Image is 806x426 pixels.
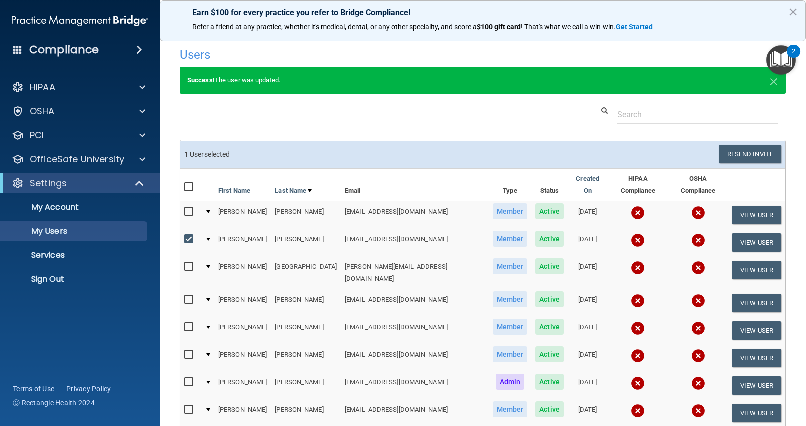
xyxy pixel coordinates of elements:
span: Member [493,401,528,417]
img: cross.ca9f0e7f.svg [691,376,705,390]
td: [PERSON_NAME] [214,317,271,344]
td: [EMAIL_ADDRESS][DOMAIN_NAME] [341,289,489,317]
img: cross.ca9f0e7f.svg [631,261,645,275]
button: Resend Invite [719,145,781,163]
span: Active [535,346,564,362]
button: View User [732,404,781,422]
span: Member [493,231,528,247]
p: Sign Out [6,274,143,284]
input: Search [617,105,778,124]
img: cross.ca9f0e7f.svg [691,261,705,275]
td: [PERSON_NAME] [214,256,271,289]
p: OSHA [30,105,55,117]
td: [EMAIL_ADDRESS][DOMAIN_NAME] [341,201,489,229]
p: Earn $100 for every practice you refer to Bridge Compliance! [192,8,773,17]
td: [PERSON_NAME] [271,317,341,344]
td: [PERSON_NAME] [271,372,341,399]
p: Services [6,250,143,260]
div: The user was updated. [180,67,786,94]
span: Active [535,203,564,219]
span: Active [535,291,564,307]
a: Get Started [616,23,654,31]
span: Member [493,346,528,362]
button: View User [732,206,781,224]
img: cross.ca9f0e7f.svg [691,349,705,363]
p: Settings [30,177,67,189]
img: cross.ca9f0e7f.svg [631,206,645,220]
button: View User [732,376,781,395]
td: [EMAIL_ADDRESS][DOMAIN_NAME] [341,372,489,399]
span: Active [535,374,564,390]
a: Last Name [275,185,312,197]
span: ! That's what we call a win-win. [521,23,616,31]
img: cross.ca9f0e7f.svg [631,376,645,390]
p: My Account [6,202,143,212]
p: PCI [30,129,44,141]
a: Created On [572,173,604,197]
span: Member [493,319,528,335]
button: Close [788,4,798,20]
span: Member [493,203,528,219]
td: [PERSON_NAME] [271,201,341,229]
button: Open Resource Center, 2 new notifications [766,45,796,75]
button: View User [732,261,781,279]
span: Member [493,291,528,307]
th: HIPAA Compliance [608,169,669,201]
img: cross.ca9f0e7f.svg [631,349,645,363]
a: OSHA [12,105,145,117]
strong: Success! [187,76,215,84]
td: [PERSON_NAME] [214,344,271,372]
td: [PERSON_NAME] [271,229,341,256]
p: HIPAA [30,81,55,93]
td: [DATE] [568,256,608,289]
img: cross.ca9f0e7f.svg [631,404,645,418]
div: 2 [792,51,795,64]
a: Privacy Policy [66,384,111,394]
img: PMB logo [12,11,148,31]
span: Ⓒ Rectangle Health 2024 [13,398,95,408]
a: HIPAA [12,81,145,93]
img: cross.ca9f0e7f.svg [631,294,645,308]
strong: Get Started [616,23,653,31]
button: Close [769,74,778,86]
a: Terms of Use [13,384,54,394]
th: Type [489,169,532,201]
td: [PERSON_NAME] [214,229,271,256]
button: View User [732,294,781,312]
img: cross.ca9f0e7f.svg [691,321,705,335]
span: Refer a friend at any practice, whether it's medical, dental, or any other speciality, and score a [192,23,477,31]
td: [PERSON_NAME] [214,201,271,229]
span: Active [535,231,564,247]
td: [DATE] [568,344,608,372]
img: cross.ca9f0e7f.svg [691,233,705,247]
td: [PERSON_NAME] [271,344,341,372]
img: cross.ca9f0e7f.svg [631,321,645,335]
td: [DATE] [568,201,608,229]
td: [EMAIL_ADDRESS][DOMAIN_NAME] [341,229,489,256]
strong: $100 gift card [477,23,521,31]
th: Status [531,169,568,201]
span: Active [535,258,564,274]
td: [EMAIL_ADDRESS][DOMAIN_NAME] [341,317,489,344]
td: [DATE] [568,317,608,344]
span: Admin [496,374,525,390]
td: [PERSON_NAME] [214,289,271,317]
h6: 1 User selected [184,151,475,158]
span: × [769,70,778,90]
button: View User [732,349,781,367]
a: OfficeSafe University [12,153,145,165]
td: [DATE] [568,289,608,317]
th: OSHA Compliance [668,169,728,201]
a: Settings [12,177,145,189]
a: PCI [12,129,145,141]
td: [PERSON_NAME] [214,372,271,399]
button: View User [732,233,781,252]
h4: Compliance [29,43,99,57]
th: Email [341,169,489,201]
td: [EMAIL_ADDRESS][DOMAIN_NAME] [341,344,489,372]
span: Active [535,319,564,335]
span: Member [493,258,528,274]
td: [DATE] [568,372,608,399]
td: [DATE] [568,229,608,256]
p: OfficeSafe University [30,153,124,165]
